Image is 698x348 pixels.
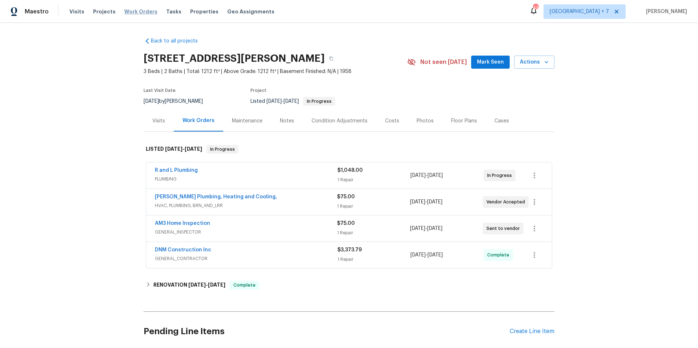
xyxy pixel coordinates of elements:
span: $75.00 [337,221,355,226]
a: R and L Plumbing [155,168,198,173]
h6: RENOVATION [153,281,225,290]
span: [PERSON_NAME] [643,8,687,15]
span: PLUMBING [155,175,337,183]
a: AM3 Home Inspection [155,221,210,226]
span: [DATE] [410,173,426,178]
h6: LISTED [146,145,202,154]
span: HVAC, PLUMBING, BRN_AND_LRR [155,202,337,209]
span: Vendor Accepted [486,198,528,206]
span: [DATE] [410,226,425,231]
div: Notes [280,117,294,125]
span: - [188,282,225,287]
div: 1 Repair [337,203,410,210]
span: [DATE] [410,199,425,205]
span: [DATE] [284,99,299,104]
span: [DATE] [266,99,282,104]
span: [DATE] [428,252,443,258]
div: RENOVATION [DATE]-[DATE]Complete [144,276,554,294]
div: Visits [152,117,165,125]
span: Visits [69,8,84,15]
span: GENERAL_INSPECTOR [155,228,337,236]
button: Actions [514,56,554,69]
span: Mark Seen [477,58,504,67]
span: [DATE] [144,99,159,104]
div: 1 Repair [337,256,410,263]
div: 43 [533,4,538,12]
div: Maintenance [232,117,262,125]
span: $3,373.79 [337,247,362,252]
span: [DATE] [428,173,443,178]
span: - [410,225,442,232]
span: [DATE] [208,282,225,287]
span: Maestro [25,8,49,15]
div: 1 Repair [337,176,410,183]
span: Tasks [166,9,181,14]
h2: [STREET_ADDRESS][PERSON_NAME] [144,55,325,62]
span: Complete [230,282,258,289]
span: Sent to vendor [486,225,523,232]
a: [PERSON_NAME] Plumbing, Heating and Cooling, [155,194,277,199]
div: Floor Plans [451,117,477,125]
span: [DATE] [410,252,426,258]
span: Actions [520,58,549,67]
span: Work Orders [124,8,157,15]
span: In Progress [207,146,238,153]
span: Geo Assignments [227,8,274,15]
div: Photos [417,117,434,125]
div: Cases [494,117,509,125]
span: Projects [93,8,116,15]
span: Project [250,88,266,93]
div: Create Line Item [510,328,554,335]
span: - [410,251,443,259]
div: 1 Repair [337,229,410,236]
span: [DATE] [165,146,182,151]
button: Copy Address [325,52,338,65]
div: Work Orders [182,117,214,124]
span: Not seen [DATE] [420,58,467,66]
span: [GEOGRAPHIC_DATA] + 7 [550,8,609,15]
a: DNM Construction Inc [155,247,211,252]
button: Mark Seen [471,56,510,69]
span: Properties [190,8,218,15]
a: Back to all projects [144,37,213,45]
span: GENERAL_CONTRACTOR [155,255,337,262]
span: $1,048.00 [337,168,363,173]
div: by [PERSON_NAME] [144,97,212,106]
span: Last Visit Date [144,88,176,93]
span: $75.00 [337,194,355,199]
span: [DATE] [185,146,202,151]
span: - [165,146,202,151]
div: LISTED [DATE]-[DATE]In Progress [144,138,554,161]
span: - [410,198,442,206]
span: 3 Beds | 2 Baths | Total: 1212 ft² | Above Grade: 1212 ft² | Basement Finished: N/A | 1958 [144,68,407,75]
span: Listed [250,99,335,104]
span: [DATE] [427,199,442,205]
span: - [410,172,443,179]
span: [DATE] [427,226,442,231]
span: Complete [487,251,512,259]
span: - [266,99,299,104]
span: In Progress [487,172,515,179]
span: In Progress [304,99,334,104]
div: Costs [385,117,399,125]
span: [DATE] [188,282,206,287]
div: Condition Adjustments [312,117,368,125]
